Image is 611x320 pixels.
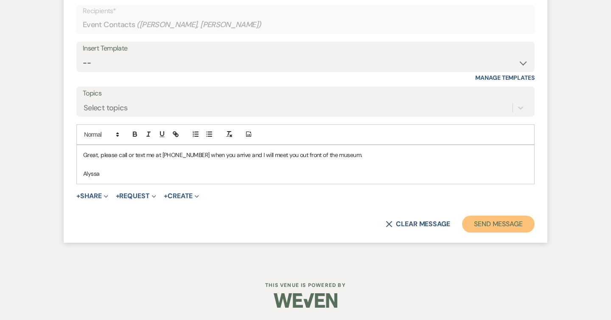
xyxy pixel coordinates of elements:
[164,193,199,199] button: Create
[83,42,528,55] div: Insert Template
[76,193,80,199] span: +
[84,102,128,113] div: Select topics
[76,193,108,199] button: Share
[83,150,528,160] p: Great, please call or text me at [PHONE_NUMBER] when you arrive and I will meet you out front of ...
[83,17,528,33] div: Event Contacts
[386,221,450,227] button: Clear message
[462,216,535,233] button: Send Message
[137,19,261,31] span: ( [PERSON_NAME], [PERSON_NAME] )
[164,193,168,199] span: +
[274,286,337,315] img: Weven Logo
[116,193,120,199] span: +
[83,169,528,178] p: Alyssa
[116,193,156,199] button: Request
[475,74,535,81] a: Manage Templates
[83,87,528,100] label: Topics
[83,6,528,17] p: Recipients*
